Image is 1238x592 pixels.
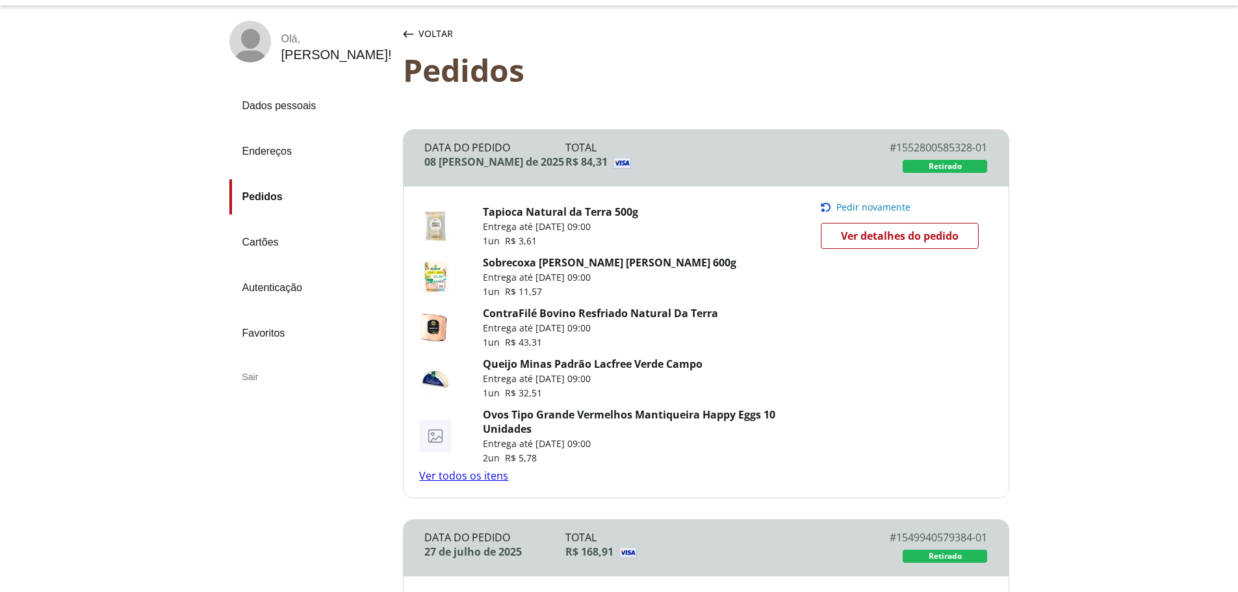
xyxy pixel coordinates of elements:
img: Queijo Minas Padrão Lacfree Verde Campo [419,362,452,394]
span: R$ 3,61 [505,235,537,247]
span: Ver detalhes do pedido [841,226,959,246]
a: Pedidos [229,179,393,214]
span: R$ 43,31 [505,336,542,348]
a: Endereços [229,134,393,169]
span: Voltar [419,27,453,40]
img: Sobrecoxa de Frango Congelada Korin 600g [419,261,452,293]
a: ContraFilé Bovino Resfriado Natural Da Terra [483,306,718,320]
div: Pedidos [403,52,1009,88]
p: Entrega até [DATE] 09:00 [483,220,638,233]
a: Ver detalhes do pedido [821,223,979,249]
div: # 1552800585328-01 [847,140,988,155]
div: 27 de julho de 2025 [424,545,565,559]
p: Entrega até [DATE] 09:00 [483,372,703,385]
p: Entrega até [DATE] 09:00 [483,437,821,450]
img: Tapioca Natural da Terra 500g [419,210,452,242]
div: Olá , [281,33,392,45]
span: R$ 5,78 [505,452,537,464]
a: Ver todos os itens [419,469,508,483]
div: Data do Pedido [424,530,565,545]
a: Autenticação [229,270,393,305]
span: 1 un [483,285,505,298]
div: Total [565,140,847,155]
a: Dados pessoais [229,88,393,123]
a: Queijo Minas Padrão Lacfree Verde Campo [483,357,703,371]
span: R$ 11,57 [505,285,542,298]
button: Voltar [400,21,456,47]
img: Visa [613,157,873,169]
div: R$ 84,31 [565,155,847,169]
div: Sair [229,361,393,393]
span: Retirado [929,161,962,172]
a: Cartões [229,225,393,260]
p: Entrega até [DATE] 09:00 [483,271,736,284]
img: ContraFilé Bovino Resfriado Natural Da Terra [419,311,452,344]
div: # 1549940579384-01 [847,530,988,545]
img: Ovos Tipo Grande Vermelhos Mantiqueira Happy Eggs 10 Unidades [419,420,452,452]
span: R$ 32,51 [505,387,542,399]
div: Data do Pedido [424,140,565,155]
span: Retirado [929,551,962,561]
a: Favoritos [229,316,393,351]
span: 1 un [483,235,505,247]
p: Entrega até [DATE] 09:00 [483,322,718,335]
div: 08 [PERSON_NAME] de 2025 [424,155,565,169]
a: Sobrecoxa [PERSON_NAME] [PERSON_NAME] 600g [483,255,736,270]
div: Total [565,530,847,545]
span: 1 un [483,387,505,399]
span: 2 un [483,452,505,464]
span: Pedir novamente [836,202,910,212]
button: Pedir novamente [821,202,987,212]
img: Visa [619,547,879,559]
span: 1 un [483,336,505,348]
div: R$ 168,91 [565,545,847,559]
a: Tapioca Natural da Terra 500g [483,205,638,219]
div: [PERSON_NAME] ! [281,47,392,62]
a: Ovos Tipo Grande Vermelhos Mantiqueira Happy Eggs 10 Unidades [483,407,775,436]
